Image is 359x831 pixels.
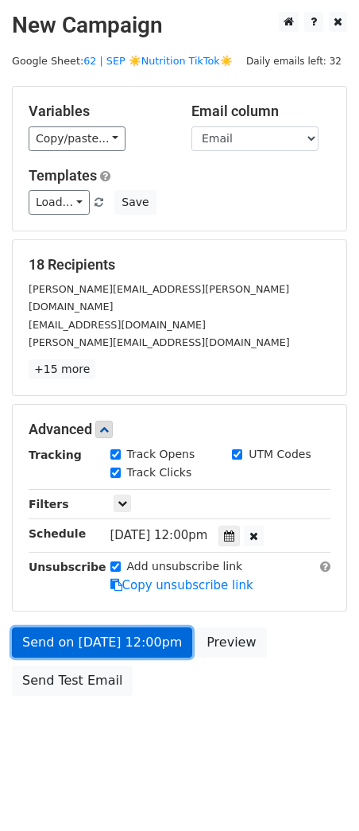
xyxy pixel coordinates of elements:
a: Send on [DATE] 12:00pm [12,627,192,658]
h2: New Campaign [12,12,347,39]
a: Copy unsubscribe link [110,578,253,592]
a: Templates [29,167,97,184]
label: UTM Codes [249,446,311,463]
a: Daily emails left: 32 [241,55,347,67]
a: 62 | SEP ☀️Nutrition TikTok☀️ [83,55,233,67]
strong: Unsubscribe [29,561,106,573]
a: +15 more [29,359,95,379]
label: Track Opens [127,446,195,463]
label: Add unsubscribe link [127,558,243,575]
strong: Tracking [29,449,82,461]
h5: Advanced [29,421,330,438]
h5: 18 Recipients [29,256,330,274]
strong: Schedule [29,527,86,540]
small: [PERSON_NAME][EMAIL_ADDRESS][PERSON_NAME][DOMAIN_NAME] [29,283,289,313]
iframe: Chat Widget [280,755,359,831]
a: Copy/paste... [29,126,125,151]
small: [PERSON_NAME][EMAIL_ADDRESS][DOMAIN_NAME] [29,336,290,348]
a: Send Test Email [12,666,133,696]
strong: Filters [29,498,69,511]
h5: Variables [29,103,168,120]
small: Google Sheet: [12,55,233,67]
button: Save [114,190,156,215]
label: Track Clicks [127,464,192,481]
small: [EMAIL_ADDRESS][DOMAIN_NAME] [29,319,206,331]
h5: Email column [191,103,330,120]
span: Daily emails left: 32 [241,52,347,70]
span: [DATE] 12:00pm [110,528,208,542]
a: Load... [29,190,90,215]
a: Preview [196,627,266,658]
